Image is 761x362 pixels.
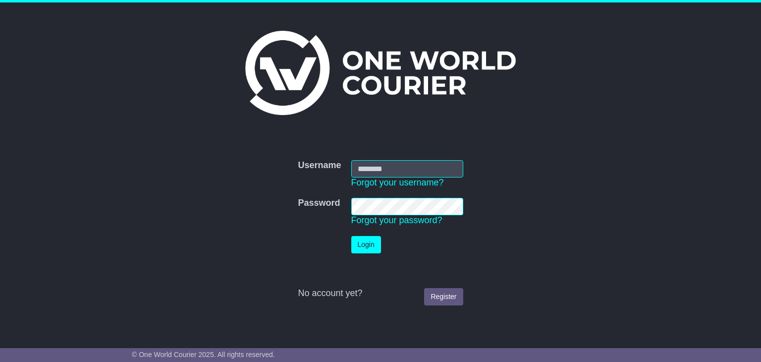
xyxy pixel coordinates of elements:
[298,198,340,209] label: Password
[351,236,381,253] button: Login
[132,351,275,359] span: © One World Courier 2025. All rights reserved.
[245,31,516,115] img: One World
[298,160,341,171] label: Username
[351,178,444,187] a: Forgot your username?
[424,288,463,305] a: Register
[351,215,442,225] a: Forgot your password?
[298,288,463,299] div: No account yet?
